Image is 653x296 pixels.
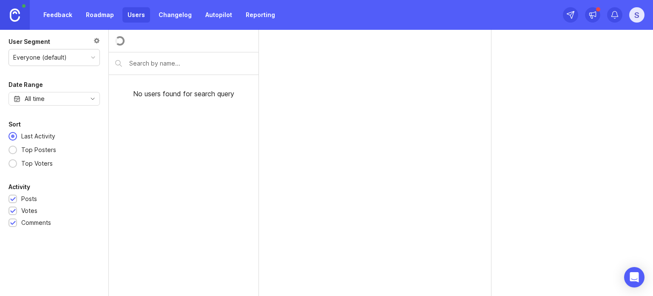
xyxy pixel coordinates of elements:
[9,37,50,47] div: User Segment
[153,7,197,23] a: Changelog
[21,194,37,204] div: Posts
[624,267,644,287] div: Open Intercom Messenger
[9,119,21,129] div: Sort
[629,7,644,23] button: S
[21,218,51,227] div: Comments
[122,7,150,23] a: Users
[21,206,37,216] div: Votes
[81,7,119,23] a: Roadmap
[17,159,57,168] div: Top Voters
[17,145,60,155] div: Top Posters
[25,94,45,103] div: All time
[200,7,237,23] a: Autopilot
[10,9,20,22] img: Canny Home
[9,182,30,192] div: Activity
[13,53,67,62] div: Everyone (default)
[38,7,77,23] a: Feedback
[86,95,99,102] svg: toggle icon
[129,59,252,68] input: Search by name...
[109,75,258,112] div: No users found for search query
[241,7,280,23] a: Reporting
[17,132,60,141] div: Last Activity
[9,80,43,90] div: Date Range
